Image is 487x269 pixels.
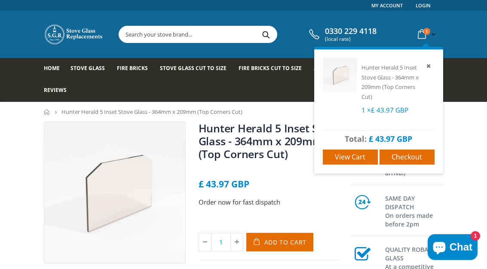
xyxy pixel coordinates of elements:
[425,61,435,71] a: Remove item
[70,64,105,72] span: Stove Glass
[44,86,67,94] span: Reviews
[423,28,430,35] span: 1
[345,134,367,144] span: Total:
[323,150,378,165] a: View cart
[239,58,308,80] a: Fire Bricks Cut To Size
[361,64,419,101] a: Hunter Herald 5 Inset Stove Glass - 364mm x 209mm (Top Corners Cut)
[380,150,435,165] a: Checkout
[385,193,444,229] h3: SAME DAY DISPATCH On orders made before 2pm
[160,58,233,80] a: Stove Glass Cut To Size
[392,152,422,162] span: Checkout
[257,26,276,43] button: Search
[44,24,104,45] img: Stove Glass Replacement
[264,238,307,246] span: Add to Cart
[70,58,111,80] a: Stove Glass
[414,26,438,43] a: 1
[323,58,357,92] img: Hunter Herald 5 Inset Stove Glass - 364mm x 209mm (Top Corners Cut)
[199,197,340,207] p: Order now for fast dispatch
[44,122,185,263] img: widestoveglasstwotopcornerscut_4aa88d29-9ba5-46a9-ac70-e1a4dd68547c_800x_crop_center.webp
[117,58,154,80] a: Fire Bricks
[160,64,227,72] span: Stove Glass Cut To Size
[117,64,148,72] span: Fire Bricks
[246,233,314,251] button: Add to Cart
[44,80,73,102] a: Reviews
[44,109,50,115] a: Home
[199,121,340,161] a: Hunter Herald 5 Inset Stove Glass - 364mm x 209mm (Top Corners Cut)
[361,106,408,114] span: 1 ×
[199,178,249,190] span: £ 43.97 GBP
[239,64,302,72] span: Fire Bricks Cut To Size
[425,234,480,262] inbox-online-store-chat: Shopify online store chat
[371,106,408,114] span: £ 43.97 GBP
[119,26,356,43] input: Search your stove brand...
[369,134,412,144] span: £ 43.97 GBP
[44,64,60,72] span: Home
[335,152,365,162] span: View cart
[44,58,66,80] a: Home
[61,108,242,116] span: Hunter Herald 5 Inset Stove Glass - 364mm x 209mm (Top Corners Cut)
